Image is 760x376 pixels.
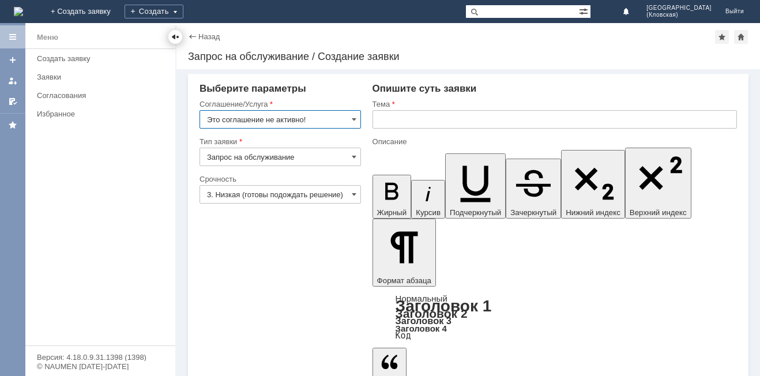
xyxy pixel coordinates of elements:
[510,208,556,217] span: Зачеркнутый
[32,50,173,67] a: Создать заявку
[37,363,164,370] div: © NAUMEN [DATE]-[DATE]
[37,54,168,63] div: Создать заявку
[396,297,492,315] a: Заголовок 1
[188,51,748,62] div: Запрос на обслуживание / Создание заявки
[200,138,359,145] div: Тип заявки
[125,5,183,18] div: Создать
[14,7,23,16] img: logo
[200,83,306,94] span: Выберите параметры
[37,73,168,81] div: Заявки
[373,83,477,94] span: Опишите суть заявки
[506,159,561,219] button: Зачеркнутый
[200,175,359,183] div: Срочность
[715,30,729,44] div: Добавить в избранное
[416,208,441,217] span: Курсив
[396,324,447,333] a: Заголовок 4
[14,7,23,16] a: Перейти на домашнюю страницу
[411,180,445,219] button: Курсив
[396,315,452,326] a: Заголовок 3
[734,30,748,44] div: Сделать домашней страницей
[3,51,22,69] a: Создать заявку
[377,208,407,217] span: Жирный
[377,276,431,285] span: Формат абзаца
[32,87,173,104] a: Согласования
[646,12,712,18] span: (Кловская)
[373,295,737,340] div: Формат абзаца
[3,92,22,111] a: Мои согласования
[625,148,691,219] button: Верхний индекс
[37,354,164,361] div: Версия: 4.18.0.9.31.1398 (1398)
[396,294,447,303] a: Нормальный
[198,32,220,41] a: Назад
[200,100,359,108] div: Соглашение/Услуга
[168,30,182,44] div: Скрыть меню
[450,208,501,217] span: Подчеркнутый
[630,208,687,217] span: Верхний индекс
[373,100,735,108] div: Тема
[646,5,712,12] span: [GEOGRAPHIC_DATA]
[579,5,590,16] span: Расширенный поиск
[561,150,625,219] button: Нижний индекс
[373,138,735,145] div: Описание
[373,219,436,287] button: Формат абзаца
[3,72,22,90] a: Мои заявки
[445,153,506,219] button: Подчеркнутый
[32,68,173,86] a: Заявки
[37,110,156,118] div: Избранное
[396,307,468,320] a: Заголовок 2
[566,208,620,217] span: Нижний индекс
[373,175,412,219] button: Жирный
[396,330,411,341] a: Код
[37,91,168,100] div: Согласования
[37,31,58,44] div: Меню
